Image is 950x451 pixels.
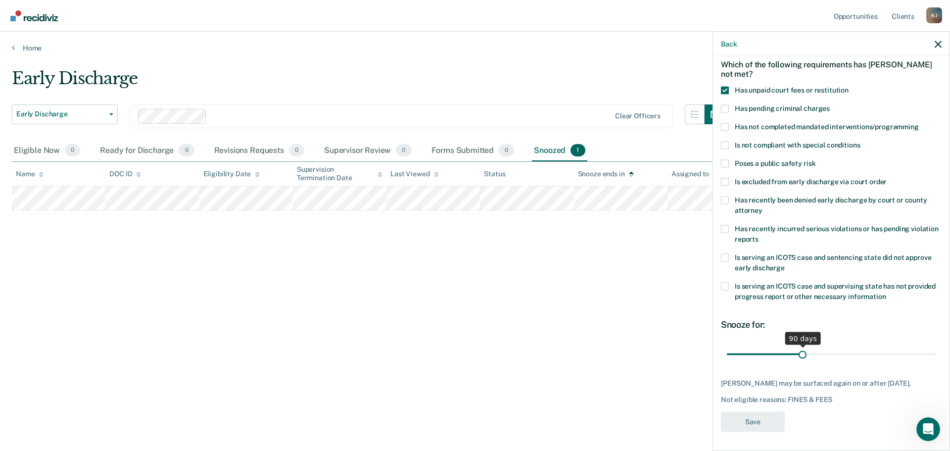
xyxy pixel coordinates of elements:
[615,112,661,120] div: Clear officers
[721,40,737,48] button: Back
[735,253,931,271] span: Is serving an ICOTS case and sentencing state did not approve early discharge
[10,10,58,21] img: Recidiviz
[735,224,939,243] span: Has recently incurred serious violations or has pending violation reports
[735,159,815,167] span: Poses a public safety risk
[16,170,44,178] div: Name
[289,144,304,157] span: 0
[735,282,936,300] span: Is serving an ICOTS case and supervising state has not provided progress report or other necessar...
[721,411,785,432] button: Save
[735,141,860,149] span: Is not compliant with special conditions
[570,144,585,157] span: 1
[396,144,411,157] span: 0
[532,140,587,162] div: Snoozed
[721,51,942,86] div: Which of the following requirements has [PERSON_NAME] not met?
[322,140,414,162] div: Supervisor Review
[926,7,942,23] div: K J
[499,144,514,157] span: 0
[297,165,382,182] div: Supervision Termination Date
[109,170,141,178] div: DOC ID
[735,122,919,130] span: Has not completed mandated interventions/programming
[735,177,887,185] span: Is excluded from early discharge via court order
[390,170,438,178] div: Last Viewed
[429,140,517,162] div: Forms Submitted
[735,196,927,214] span: Has recently been denied early discharge by court or county attorney
[203,170,260,178] div: Eligibility Date
[65,144,80,157] span: 0
[12,68,724,97] div: Early Discharge
[484,170,505,178] div: Status
[721,379,942,387] div: [PERSON_NAME] may be surfaced again on or after [DATE].
[671,170,718,178] div: Assigned to
[926,7,942,23] button: Profile dropdown button
[578,170,634,178] div: Snooze ends in
[16,110,105,118] span: Early Discharge
[12,44,938,52] a: Home
[785,332,821,345] div: 90 days
[735,86,849,94] span: Has unpaid court fees or restitution
[916,417,940,441] iframe: Intercom live chat
[721,396,942,404] div: Not eligible reasons: FINES & FEES
[12,140,82,162] div: Eligible Now
[212,140,306,162] div: Revisions Requests
[179,144,194,157] span: 0
[735,104,830,112] span: Has pending criminal charges
[98,140,196,162] div: Ready for Discharge
[721,319,942,330] div: Snooze for:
